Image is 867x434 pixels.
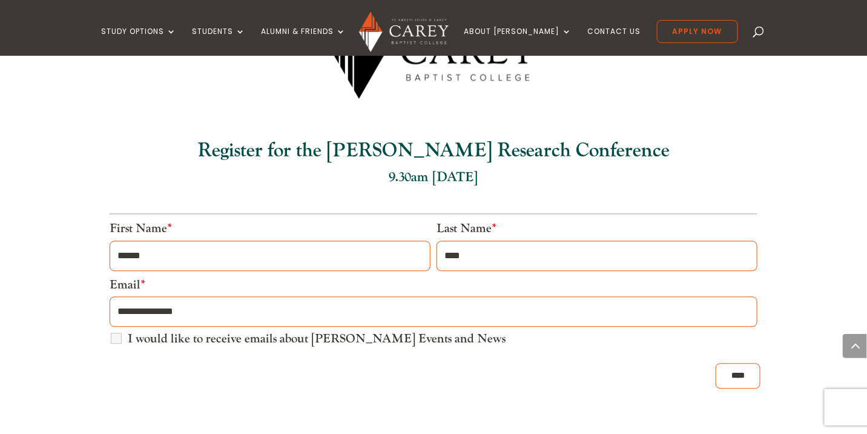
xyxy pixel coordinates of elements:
[261,27,346,56] a: Alumni & Friends
[192,27,245,56] a: Students
[101,27,176,56] a: Study Options
[359,12,448,52] img: Carey Baptist College
[128,333,506,345] label: I would like to receive emails about [PERSON_NAME] Events and News
[437,221,496,236] label: Last Name
[389,169,478,185] font: 9.30am [DATE]
[110,221,172,236] label: First Name
[110,277,145,293] label: Email
[197,138,670,163] b: Register for the [PERSON_NAME] Research Conference
[657,20,738,43] a: Apply Now
[464,27,572,56] a: About [PERSON_NAME]
[588,27,641,56] a: Contact Us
